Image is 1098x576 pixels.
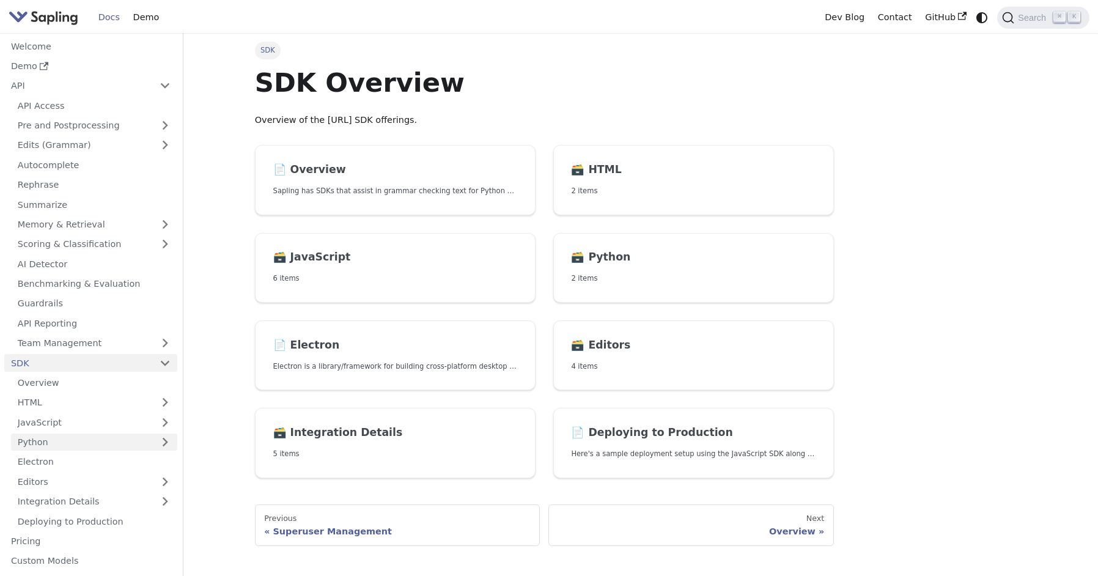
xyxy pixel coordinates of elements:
[553,233,834,303] a: 🗃️ Python2 items
[264,514,530,523] div: Previous
[11,334,177,352] a: Team Management
[255,408,536,478] a: 🗃️ Integration Details5 items
[11,176,177,194] a: Rephrase
[9,9,78,26] img: Sapling.ai
[553,320,834,391] a: 🗃️ Editors4 items
[571,163,815,177] h2: HTML
[571,426,815,440] h2: Deploying to Production
[918,8,973,27] a: GitHub
[1068,12,1080,23] kbd: K
[92,8,127,27] a: Docs
[273,426,517,440] h2: Integration Details
[4,57,177,75] a: Demo
[818,8,871,27] a: Dev Blog
[11,374,177,392] a: Overview
[273,448,517,460] p: 5 items
[255,320,536,391] a: 📄️ ElectronElectron is a library/framework for building cross-platform desktop apps with JavaScri...
[11,453,177,471] a: Electron
[558,526,824,537] div: Overview
[4,533,177,550] a: Pricing
[973,9,991,26] button: Switch between dark and light mode (currently system mode)
[571,273,815,284] p: 2 items
[571,251,815,264] h2: Python
[264,526,530,537] div: Superuser Management
[571,361,815,372] p: 4 items
[11,97,177,114] a: API Access
[571,448,815,460] p: Here's a sample deployment setup using the JavaScript SDK along with a Python backend.
[11,136,177,154] a: Edits (Grammar)
[571,339,815,352] h2: Editors
[11,196,177,213] a: Summarize
[153,77,177,95] button: Collapse sidebar category 'API'
[273,339,517,352] h2: Electron
[11,434,177,451] a: Python
[1053,12,1066,23] kbd: ⌘
[273,361,517,372] p: Electron is a library/framework for building cross-platform desktop apps with JavaScript, HTML, a...
[11,314,177,332] a: API Reporting
[558,514,824,523] div: Next
[4,77,153,95] a: API
[9,9,83,26] a: Sapling.ai
[273,273,517,284] p: 6 items
[4,37,177,55] a: Welcome
[273,251,517,264] h2: JavaScript
[11,216,177,234] a: Memory & Retrieval
[255,66,834,99] h1: SDK Overview
[273,163,517,177] h2: Overview
[4,552,177,570] a: Custom Models
[127,8,166,27] a: Demo
[553,145,834,215] a: 🗃️ HTML2 items
[11,512,177,530] a: Deploying to Production
[255,42,834,59] nav: Breadcrumbs
[11,413,177,431] a: JavaScript
[255,504,834,546] nav: Docs pages
[11,255,177,273] a: AI Detector
[4,354,153,372] a: SDK
[273,185,517,197] p: Sapling has SDKs that assist in grammar checking text for Python and JavaScript, and an HTTP API ...
[548,504,833,546] a: NextOverview
[11,295,177,312] a: Guardrails
[11,156,177,174] a: Autocomplete
[11,493,177,511] a: Integration Details
[1014,13,1053,23] span: Search
[571,185,815,197] p: 2 items
[11,117,177,135] a: Pre and Postprocessing
[255,145,536,215] a: 📄️ OverviewSapling has SDKs that assist in grammar checking text for Python and JavaScript, and a...
[153,473,177,490] button: Expand sidebar category 'Editors'
[11,235,177,253] a: Scoring & Classification
[255,113,834,128] p: Overview of the [URL] SDK offerings.
[153,354,177,372] button: Collapse sidebar category 'SDK'
[871,8,919,27] a: Contact
[997,7,1089,29] button: Search (Command+K)
[11,275,177,293] a: Benchmarking & Evaluation
[553,408,834,478] a: 📄️ Deploying to ProductionHere's a sample deployment setup using the JavaScript SDK along with a ...
[255,233,536,303] a: 🗃️ JavaScript6 items
[255,42,281,59] span: SDK
[255,504,540,546] a: PreviousSuperuser Management
[11,473,153,490] a: Editors
[11,394,177,412] a: HTML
